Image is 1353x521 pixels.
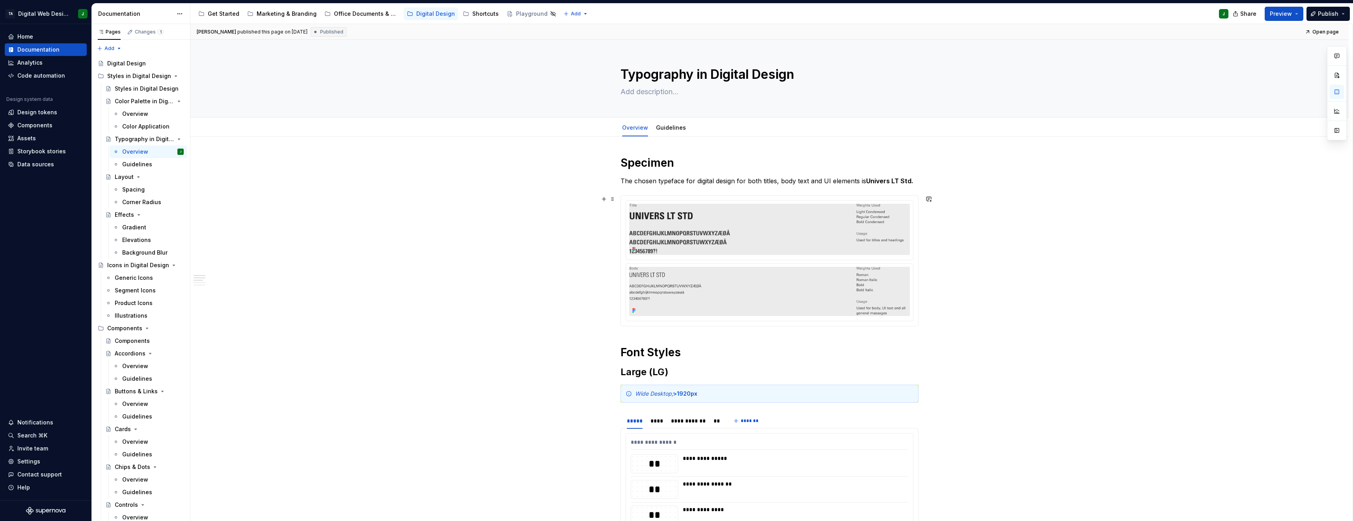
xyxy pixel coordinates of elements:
a: Overview [110,473,187,486]
span: 1 [157,29,164,35]
div: Storybook stories [17,147,66,155]
div: Overview [122,362,148,370]
div: Color Palette in Digital Design [115,97,174,105]
span: Preview [1270,10,1292,18]
div: Buttons & Links [115,387,158,395]
div: Controls [115,501,138,509]
a: Playground [503,7,559,20]
button: Share [1229,7,1262,21]
div: Page tree [195,6,559,22]
a: Storybook stories [5,145,87,158]
a: Overview [110,398,187,410]
a: Guidelines [110,448,187,461]
a: Accordions [102,347,187,360]
div: Settings [17,458,40,465]
a: Guidelines [110,158,187,171]
a: Corner Radius [110,196,187,208]
a: Get Started [195,7,242,20]
div: Guidelines [122,450,152,458]
div: Changes [135,29,164,35]
div: Overview [122,438,148,446]
div: J [180,148,181,156]
div: Office Documents & Materials [334,10,399,18]
a: Open page [1303,26,1342,37]
a: Data sources [5,158,87,171]
textarea: Typography in Digital Design [619,65,917,84]
div: Chips & Dots [115,463,150,471]
div: J [82,11,84,17]
span: Publish [1318,10,1338,18]
div: published this page on [DATE] [237,29,307,35]
div: Design system data [6,96,53,102]
div: Layout [115,173,134,181]
div: Elevations [122,236,151,244]
div: Analytics [17,59,43,67]
a: Overview [110,108,187,120]
div: Data sources [17,160,54,168]
div: Assets [17,134,36,142]
h2: Large (LG) [621,366,919,378]
a: OverviewJ [110,145,187,158]
a: Assets [5,132,87,145]
em: Wide Desktop; [635,390,673,397]
div: Spacing [122,186,145,194]
a: Buttons & Links [102,385,187,398]
button: TADigital Web DesignJ [2,5,90,22]
a: Guidelines [110,410,187,423]
div: Shortcuts [472,10,499,18]
button: Publish [1306,7,1350,21]
a: Effects [102,208,187,221]
div: Documentation [17,46,60,54]
div: J [1223,11,1225,17]
div: Get Started [208,10,239,18]
a: Cards [102,423,187,435]
div: Playground [516,10,548,18]
a: Overview [110,435,187,448]
strong: >1920px [673,390,697,397]
div: Overview [122,400,148,408]
div: Guidelines [122,160,152,168]
strong: Univers LT Std. [866,177,913,185]
div: Digital Web Design [18,10,69,18]
div: Guidelines [122,488,152,496]
div: Illustrations [115,312,147,320]
div: Pages [98,29,121,35]
span: [PERSON_NAME] [197,29,236,35]
a: Styles in Digital Design [102,82,187,95]
a: Illustrations [102,309,187,322]
div: Corner Radius [122,198,161,206]
h1: Font Styles [621,345,919,359]
a: Design tokens [5,106,87,119]
div: Components [115,337,150,345]
div: Background Blur [122,249,168,257]
div: Guidelines [122,375,152,383]
button: Add [95,43,124,54]
button: Help [5,481,87,494]
a: Home [5,30,87,43]
a: Components [5,119,87,132]
div: Code automation [17,72,65,80]
div: Guidelines [653,119,689,136]
div: Effects [115,211,134,219]
div: Design tokens [17,108,57,116]
div: Styles in Digital Design [107,72,171,80]
div: Notifications [17,419,53,426]
div: Gradient [122,223,146,231]
a: Typography in Digital Design [102,133,187,145]
button: Search ⌘K [5,429,87,442]
div: Color Application [122,123,170,130]
a: Overview [622,124,648,131]
div: Search ⌘K [17,432,47,439]
div: Generic Icons [115,274,153,282]
a: Color Application [110,120,187,133]
a: Office Documents & Materials [321,7,402,20]
a: Analytics [5,56,87,69]
div: Styles in Digital Design [115,85,179,93]
a: Code automation [5,69,87,82]
a: Marketing & Branding [244,7,320,20]
button: Contact support [5,468,87,481]
div: Documentation [98,10,173,18]
span: Add [104,45,114,52]
a: Components [102,335,187,347]
a: Controls [102,499,187,511]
